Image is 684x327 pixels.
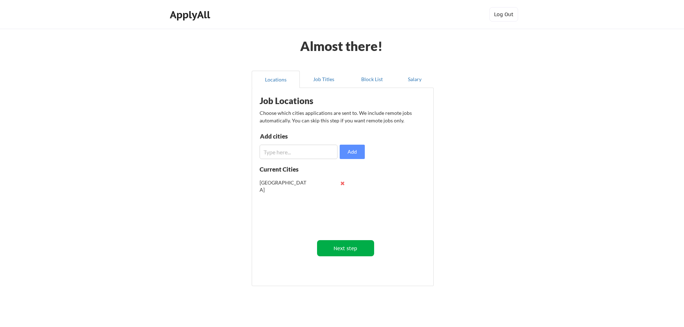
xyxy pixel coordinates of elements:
div: Choose which cities applications are sent to. We include remote jobs automatically. You can skip ... [260,109,425,124]
button: Salary [396,71,434,88]
input: Type here... [260,145,338,159]
div: ApplyAll [170,9,212,21]
button: Next step [317,240,374,256]
button: Log Out [489,7,518,22]
div: Job Locations [260,97,350,105]
button: Block List [348,71,396,88]
button: Add [340,145,365,159]
div: Add cities [260,133,334,139]
button: Locations [252,71,300,88]
div: Almost there! [292,39,392,52]
button: Job Titles [300,71,348,88]
div: [GEOGRAPHIC_DATA] [260,179,307,193]
div: Current Cities [260,166,314,172]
